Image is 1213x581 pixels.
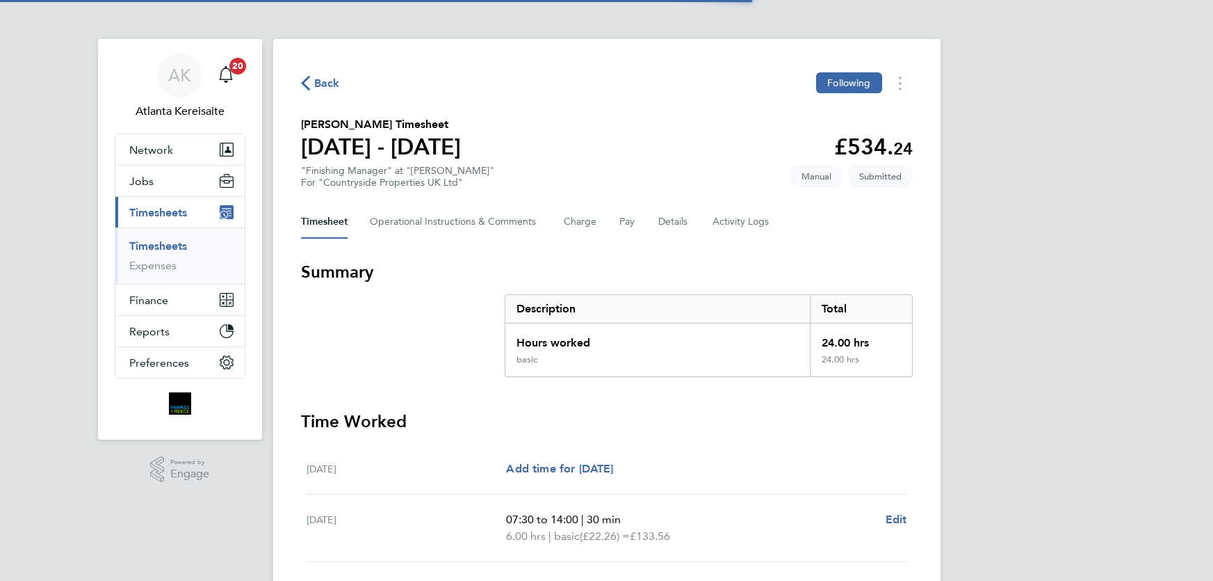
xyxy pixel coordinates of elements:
[370,205,542,239] button: Operational Instructions & Comments
[168,66,191,84] span: AK
[301,177,494,189] div: For "Countryside Properties UK Ltd"
[827,77,870,89] span: Following
[115,197,245,228] button: Timesheets
[129,325,170,338] span: Reports
[169,392,191,415] img: bromak-logo-retina.png
[893,138,913,159] span: 24
[129,294,168,307] span: Finance
[115,53,245,120] a: AKAtlanta Kereisaite
[150,456,209,483] a: Powered byEngage
[505,295,811,323] div: Description
[129,259,177,272] a: Expenses
[564,205,597,239] button: Charge
[506,513,578,526] span: 07:30 to 14:00
[810,295,911,323] div: Total
[790,165,842,188] span: This timesheet was manually created.
[554,528,580,545] span: basic
[619,205,636,239] button: Pay
[301,116,461,133] h2: [PERSON_NAME] Timesheet
[886,513,907,526] span: Edit
[115,347,245,378] button: Preferences
[658,205,690,239] button: Details
[115,134,245,165] button: Network
[307,511,507,545] div: [DATE]
[314,75,340,92] span: Back
[129,356,189,369] span: Preferences
[115,285,245,315] button: Finance
[170,456,209,468] span: Powered by
[115,392,245,415] a: Go to home page
[587,513,621,526] span: 30 min
[580,530,630,543] span: (£22.26) =
[129,206,187,219] span: Timesheets
[505,294,913,377] div: Summary
[212,53,240,97] a: 20
[115,316,245,347] button: Reports
[229,58,246,74] span: 20
[129,175,154,188] span: Jobs
[713,205,771,239] button: Activity Logs
[115,228,245,284] div: Timesheets
[170,468,209,480] span: Engage
[129,239,187,253] a: Timesheets
[816,72,881,93] button: Following
[505,324,811,354] div: Hours worked
[301,165,494,189] div: "Finishing Manager" at "[PERSON_NAME]"
[810,354,911,376] div: 24.00 hrs
[506,462,613,475] span: Add time for [DATE]
[888,72,913,94] button: Timesheets Menu
[129,143,173,157] span: Network
[301,261,913,283] h3: Summary
[301,133,461,161] h1: [DATE] - [DATE]
[115,103,245,120] span: Atlanta Kereisaite
[98,39,262,440] nav: Main navigation
[834,134,913,160] app-decimal: £534.
[886,511,907,528] a: Edit
[581,513,584,526] span: |
[307,461,507,477] div: [DATE]
[115,166,245,196] button: Jobs
[301,411,913,433] h3: Time Worked
[548,530,551,543] span: |
[848,165,913,188] span: This timesheet is Submitted.
[630,530,670,543] span: £133.56
[301,74,340,92] button: Back
[301,205,348,239] button: Timesheet
[516,354,537,365] div: basic
[506,530,546,543] span: 6.00 hrs
[810,324,911,354] div: 24.00 hrs
[506,461,613,477] a: Add time for [DATE]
